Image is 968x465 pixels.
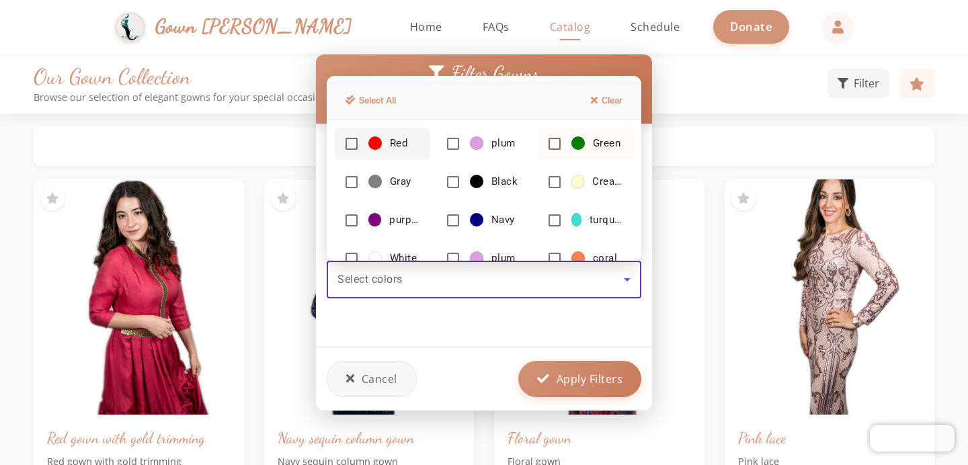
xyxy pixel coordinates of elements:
span: plum [491,251,516,265]
span: Green [593,136,620,151]
iframe: Chatra live chat [870,425,955,452]
span: purple [389,213,419,227]
button: Clear [583,89,631,111]
span: Gray [390,175,411,189]
span: Red [390,136,408,151]
span: Cream [592,175,622,189]
span: coral [593,251,617,265]
span: turquoise [590,213,622,227]
button: Select All [337,89,404,111]
span: Navy [491,213,515,227]
span: plum [491,136,516,151]
span: White [390,251,417,265]
span: Black [491,175,518,189]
